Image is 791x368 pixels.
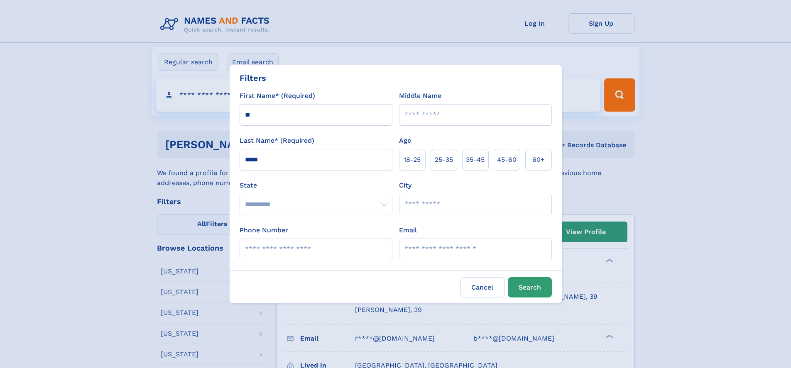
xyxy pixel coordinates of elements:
[240,225,288,235] label: Phone Number
[497,155,517,165] span: 45‑60
[404,155,421,165] span: 18‑25
[532,155,545,165] span: 60+
[240,72,266,84] div: Filters
[435,155,453,165] span: 25‑35
[460,277,504,297] label: Cancel
[399,180,411,190] label: City
[508,277,552,297] button: Search
[240,180,392,190] label: State
[399,136,411,146] label: Age
[399,225,417,235] label: Email
[399,91,441,101] label: Middle Name
[466,155,485,165] span: 35‑45
[240,136,314,146] label: Last Name* (Required)
[240,91,315,101] label: First Name* (Required)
